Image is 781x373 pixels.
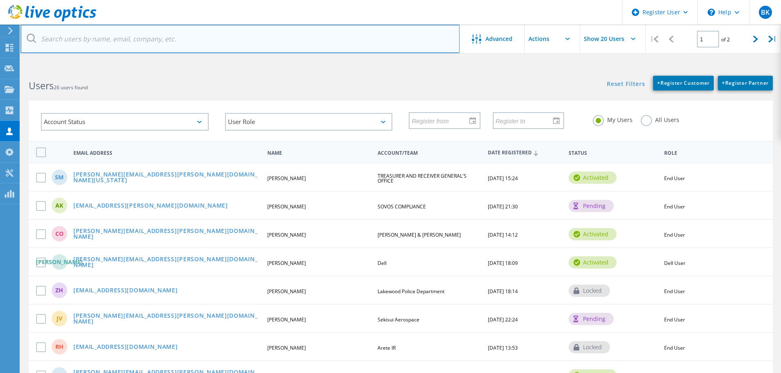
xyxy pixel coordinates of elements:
label: All Users [641,115,679,123]
label: My Users [593,115,633,123]
div: locked [569,285,610,297]
span: CO [55,231,64,237]
a: [EMAIL_ADDRESS][DOMAIN_NAME] [73,344,178,351]
span: End User [664,203,685,210]
span: [PERSON_NAME] [267,260,306,267]
span: End User [664,288,685,295]
div: | [646,25,663,54]
a: [EMAIL_ADDRESS][DOMAIN_NAME] [73,287,178,294]
b: Users [29,79,54,92]
span: [DATE] 21:30 [488,203,518,210]
span: Arete IR [378,344,396,351]
span: [DATE] 15:24 [488,175,518,182]
span: Date Registered [488,150,562,156]
span: [PERSON_NAME] [267,316,306,323]
span: [PERSON_NAME] [267,231,306,238]
span: Register Partner [722,79,769,86]
span: [PERSON_NAME] [267,203,306,210]
a: [EMAIL_ADDRESS][PERSON_NAME][DOMAIN_NAME] [73,203,228,210]
span: SOVOS COMPLIANCE [378,203,426,210]
span: Dell User [664,260,685,267]
a: +Register Customer [653,76,714,90]
a: Live Optics Dashboard [8,17,96,23]
div: User Role [225,113,393,131]
a: [PERSON_NAME][EMAIL_ADDRESS][PERSON_NAME][DOMAIN_NAME] [73,313,260,326]
span: 26 users found [54,84,88,91]
span: [PERSON_NAME] [267,344,306,351]
b: + [657,79,660,86]
span: [PERSON_NAME] [267,175,306,182]
div: activated [569,256,617,269]
span: Lakewood Police Department [378,288,444,295]
span: Name [267,151,371,156]
input: Search users by name, email, company, etc. [20,25,460,53]
span: [DATE] 22:24 [488,316,518,323]
span: ZH [55,287,63,293]
span: End User [664,231,685,238]
div: activated [569,172,617,184]
span: of 2 [721,36,730,43]
span: [PERSON_NAME] [267,288,306,295]
a: [PERSON_NAME][EMAIL_ADDRESS][PERSON_NAME][DOMAIN_NAME] [73,256,260,269]
b: + [722,79,725,86]
span: AK [55,203,63,208]
span: [DATE] 13:53 [488,344,518,351]
span: [DATE] 18:14 [488,288,518,295]
a: [PERSON_NAME][EMAIL_ADDRESS][PERSON_NAME][DOMAIN_NAME] [73,228,260,241]
span: [PERSON_NAME] & [PERSON_NAME] [378,231,461,238]
div: activated [569,228,617,240]
input: Register to [494,113,558,128]
span: End User [664,175,685,182]
span: Status [569,151,657,156]
span: JV [57,316,62,321]
span: TREASURER AND RECEIVER GENERAL'S OFFICE [378,172,467,184]
div: pending [569,313,614,325]
span: Email Address [73,151,260,156]
span: [PERSON_NAME] [36,259,83,265]
a: Reset Filters [607,81,645,88]
span: [DATE] 18:09 [488,260,518,267]
svg: \n [708,9,715,16]
div: locked [569,341,610,353]
span: RH [55,344,64,350]
span: SM [55,174,64,180]
div: | [764,25,781,54]
span: Dell [378,260,387,267]
span: [DATE] 14:12 [488,231,518,238]
span: Register Customer [657,79,710,86]
span: BK [761,9,770,16]
span: Sekisui Aerospace [378,316,419,323]
div: pending [569,200,614,212]
div: Account Status [41,113,209,131]
a: +Register Partner [718,76,773,90]
span: Advanced [485,36,512,42]
span: End User [664,316,685,323]
a: [PERSON_NAME][EMAIL_ADDRESS][PERSON_NAME][DOMAIN_NAME][US_STATE] [73,172,260,184]
input: Register from [410,113,474,128]
span: Role [664,151,760,156]
span: End User [664,344,685,351]
span: Account/Team [378,151,481,156]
